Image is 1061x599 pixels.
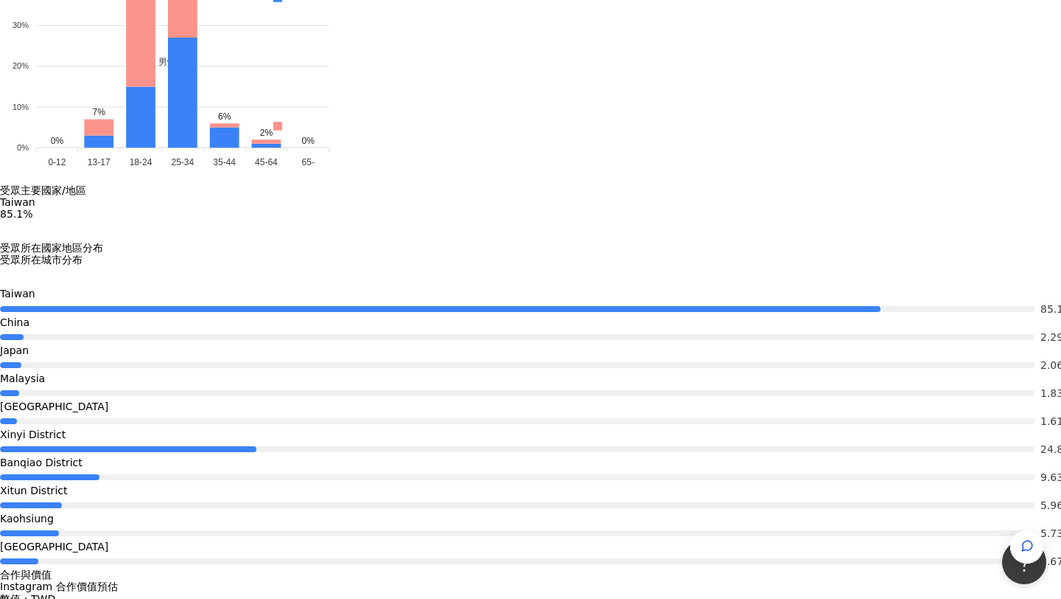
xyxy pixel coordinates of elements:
tspan: 0-12 [48,157,66,167]
tspan: 18-24 [130,157,153,167]
tspan: 35-44 [213,157,236,167]
span: 3.67% [1040,556,1061,567]
span: 1.61% [1040,416,1061,426]
span: 5.96% [1040,500,1061,510]
tspan: 20% [13,61,29,70]
span: 5.73% [1040,528,1061,539]
tspan: 25-34 [171,157,194,167]
span: 男性 [147,57,176,67]
tspan: 13-17 [88,157,111,167]
tspan: 10% [13,103,29,111]
span: 2.29% [1040,332,1061,342]
span: 9.63% [1040,472,1061,482]
tspan: 0% [17,143,29,152]
iframe: Help Scout Beacon - Open [1002,540,1046,584]
tspan: 30% [13,21,29,30]
tspan: 45-64 [255,157,278,167]
span: 24.8% [1040,444,1061,454]
span: 85.1% [1040,304,1061,314]
span: 2.06% [1040,360,1061,370]
tspan: 65- [302,157,315,167]
span: 1.83% [1040,388,1061,398]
